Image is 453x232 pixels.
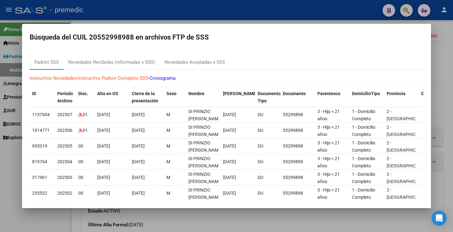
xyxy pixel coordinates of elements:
[78,174,92,181] div: 00
[78,158,92,165] div: 00
[283,91,306,96] span: Documento
[317,172,340,184] span: 3 - Hijo < 21 años
[352,172,375,184] span: 1 - Domicilio Completo
[164,87,186,108] datatable-header-cell: Sexo
[97,191,110,196] span: [DATE]
[132,159,145,164] span: [DATE]
[283,190,312,197] div: 55299898
[55,87,76,108] datatable-header-cell: Período Archivo
[352,156,375,168] span: 1 - Domicilio Completo
[166,175,170,180] span: M
[32,191,47,196] span: 235532
[258,190,278,197] div: DU
[166,112,170,117] span: M
[223,159,236,164] span: [DATE]
[57,91,73,103] span: Período Archivo
[97,112,110,117] span: [DATE]
[283,111,312,118] div: 55299898
[255,87,280,108] datatable-header-cell: Documento Tipo
[283,127,312,134] div: 55299898
[132,143,145,148] span: [DATE]
[283,143,312,150] div: 55299898
[223,128,236,133] span: [DATE]
[32,175,47,180] span: 317961
[432,211,447,226] div: Open Intercom Messenger
[352,109,375,121] span: 1 - Domicilio Completo
[188,172,222,184] span: DI PRINZIO OLIVAR DEIAN SAMUEL
[97,159,110,164] span: [DATE]
[258,111,278,118] div: DU
[258,158,278,165] div: DU
[32,128,50,133] span: 1014771
[188,140,222,153] span: DI PRINZIO OLIVAR DEIAN SAMUEL
[258,127,278,134] div: DU
[188,125,222,137] span: DI PRINZIO OLIVAR DEIAN SAMUEL
[97,91,118,96] span: Alta en OS
[387,109,429,121] span: 2 - [GEOGRAPHIC_DATA]
[166,191,170,196] span: M
[97,143,110,148] span: [DATE]
[30,31,423,43] h2: Búsqueda del CUIL 20552998988 en archivos FTP de SSS
[258,91,281,103] span: Documento Tipo
[32,143,47,148] span: 955319
[317,187,340,200] span: 3 - Hijo < 21 años
[317,140,340,153] span: 3 - Hijo < 21 años
[188,91,204,96] span: Nombre
[387,91,405,96] span: Provincia
[315,87,350,108] datatable-header-cell: Parentesco
[352,187,375,200] span: 1 - Domicilio Completo
[387,140,429,153] span: 2 - [GEOGRAPHIC_DATA]
[384,87,419,108] datatable-header-cell: Provincia
[387,125,429,137] span: 2 - [GEOGRAPHIC_DATA]
[387,187,429,200] span: 2 - [GEOGRAPHIC_DATA]
[188,156,222,168] span: DI PRINZIO OLIVAR DEIAN SAMUEL
[387,172,429,184] span: 2 - [GEOGRAPHIC_DATA]
[97,175,110,180] span: [DATE]
[188,109,222,121] span: DI PRINZIO OLIVAR DEIAN SAMUEL
[317,109,340,121] span: 3 - Hijo < 21 años
[258,143,278,150] div: DU
[186,87,221,108] datatable-header-cell: Nombre
[283,158,312,165] div: 55299898
[387,156,429,168] span: 2 - [GEOGRAPHIC_DATA]
[258,174,278,181] div: DU
[166,143,170,148] span: M
[57,128,72,133] span: 202506
[166,91,176,96] span: Sexo
[30,87,55,108] datatable-header-cell: ID
[32,159,47,164] span: 819764
[283,174,312,181] div: 55299898
[78,190,92,197] div: 00
[34,59,59,66] div: Padrón SSS
[32,91,36,96] span: ID
[78,143,92,150] div: 00
[149,75,176,81] a: Cronograma
[350,87,384,108] datatable-header-cell: DomicilioTipo
[132,91,158,103] span: Cierre de la presentación
[223,175,236,180] span: [DATE]
[57,191,72,196] span: 202502
[57,143,72,148] span: 202505
[132,112,145,117] span: [DATE]
[97,128,110,133] span: [DATE]
[317,91,340,96] span: Parentesco
[223,191,236,196] span: [DATE]
[165,59,225,66] div: Novedades Aceptadas x SSS
[32,112,50,117] span: 1157904
[223,143,236,148] span: [DATE]
[78,127,92,134] div: 01
[317,156,340,168] span: 3 - Hijo < 21 años
[223,112,236,117] span: [DATE]
[78,75,148,81] a: Instructivo Padron Completo SSS
[352,125,375,137] span: 1 - Domicilio Completo
[352,91,380,96] span: DomicilioTipo
[132,191,145,196] span: [DATE]
[95,87,129,108] datatable-header-cell: Alta en OS
[132,175,145,180] span: [DATE]
[421,91,450,96] span: Departamento
[352,140,375,153] span: 1 - Domicilio Completo
[78,111,92,118] div: 01
[57,112,72,117] span: 202507
[78,91,88,96] span: Disc.
[57,175,72,180] span: 202503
